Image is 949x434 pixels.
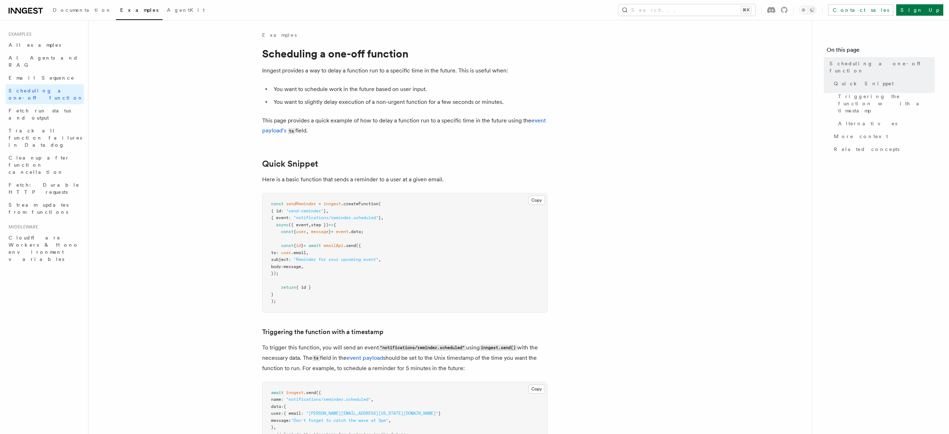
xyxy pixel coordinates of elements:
span: , [326,208,328,213]
li: You want to slightly delay execution of a non-urgent function for a few seconds or minutes. [271,97,547,107]
span: : [289,215,291,220]
span: , [371,397,373,402]
a: Cleanup after function cancellation [6,151,84,178]
span: .data; [348,229,363,234]
span: , [378,257,381,262]
span: = [318,201,321,206]
a: More context [831,130,935,143]
span: } [323,208,326,213]
span: "send-reminder" [286,208,323,213]
span: : [289,257,291,262]
span: ); [271,299,276,304]
span: const [281,229,294,234]
span: "[PERSON_NAME][EMAIL_ADDRESS][US_STATE][DOMAIN_NAME]" [306,411,438,416]
p: Inngest provides a way to delay a function run to a specific time in the future. This is useful w... [262,66,547,76]
span: , [306,250,308,255]
a: Examples [262,31,297,39]
a: Track all function failures in Datadog [6,124,84,151]
a: Contact sales [828,4,893,16]
span: } [271,425,274,430]
h4: On this page [827,46,935,57]
span: .email [291,250,306,255]
span: Middleware [6,224,38,230]
a: Triggering the function with a timestamp [835,90,935,117]
span: user [271,411,281,416]
span: ({ event [289,222,308,227]
span: } [271,292,274,297]
span: Stream updates from functions [9,202,68,215]
li: You want to schedule work in the future based on user input. [271,84,547,94]
span: Examples [120,7,158,13]
span: Fetch run status and output [9,108,71,121]
a: Triggering the function with a timestamp [262,327,383,337]
span: , [274,425,276,430]
h1: Scheduling a one-off function [262,47,547,60]
a: Scheduling a one-off function [827,57,935,77]
span: emailApi [323,243,343,248]
span: Quick Snippet [834,80,894,87]
span: sendReminder [286,201,316,206]
button: Toggle dark mode [799,6,816,14]
a: Fetch: Durable HTTP requests [6,178,84,198]
span: return [281,285,296,290]
span: AI Agents and RAG [9,55,78,68]
span: async [276,222,289,227]
span: message [284,264,301,269]
a: Related concepts [831,143,935,156]
span: More context [834,133,888,140]
span: const [271,201,284,206]
span: : [281,404,284,409]
span: inngest [286,390,303,395]
a: Sign Up [896,4,943,16]
span: .send [343,243,356,248]
span: = [303,243,306,248]
span: Documentation [53,7,112,13]
span: } [328,229,331,234]
span: => [328,222,333,227]
a: Quick Snippet [262,159,318,169]
span: Triggering the function with a timestamp [838,93,935,114]
span: user [296,229,306,234]
span: "notifications/reminder.scheduled" [286,397,371,402]
span: } [378,215,381,220]
span: : [281,208,284,213]
span: : [281,411,284,416]
a: All examples [6,39,84,51]
span: ({ [356,243,361,248]
span: : [276,250,279,255]
p: This page provides a quick example of how to delay a function run to a specific time in the futur... [262,116,547,136]
span: message: [271,418,291,423]
span: .createFunction [341,201,378,206]
a: Examples [116,2,163,20]
span: Track all function failures in Datadog [9,128,82,148]
a: Scheduling a one-off function [6,84,84,104]
span: Scheduling a one-off function [830,60,935,74]
span: .send [303,390,316,395]
a: Cloudflare Workers & Hono environment variables [6,231,84,266]
span: { [294,229,296,234]
span: step }) [311,222,328,227]
span: Alternatives [838,120,897,127]
span: Examples [6,31,31,37]
span: , [381,215,383,220]
button: Copy [528,384,545,394]
button: Copy [528,196,545,205]
span: { id [271,208,281,213]
span: { [333,222,336,227]
a: Stream updates from functions [6,198,84,218]
span: Cleanup after function cancellation [9,155,70,175]
a: Quick Snippet [831,77,935,90]
span: Cloudflare Workers & Hono environment variables [9,235,79,262]
span: } [438,411,441,416]
span: Related concepts [834,146,899,153]
span: message [311,229,328,234]
span: : [301,411,303,416]
a: Documentation [49,2,116,19]
span: Scheduling a one-off function [9,88,83,101]
span: AgentKit [167,7,205,13]
a: Alternatives [835,117,935,130]
span: event [336,229,348,234]
span: : [281,397,284,402]
kbd: ⌘K [741,6,751,14]
button: Search...⌘K [618,4,755,16]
